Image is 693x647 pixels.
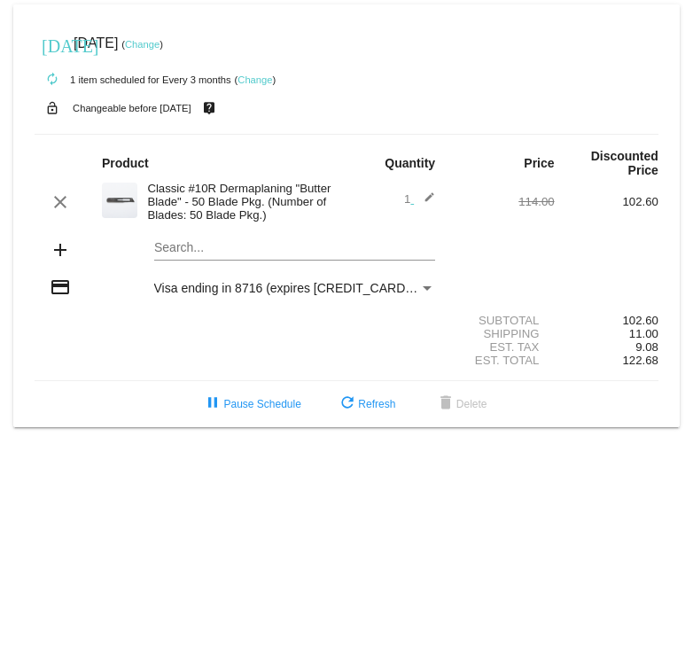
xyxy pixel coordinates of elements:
strong: Product [102,156,149,170]
span: 9.08 [635,340,658,354]
span: Refresh [337,398,395,410]
input: Search... [154,241,436,255]
div: 102.60 [555,195,658,208]
mat-icon: [DATE] [42,34,63,55]
div: Est. Tax [450,340,554,354]
mat-icon: edit [414,191,435,213]
a: Change [237,74,272,85]
span: 11.00 [629,327,658,340]
a: Change [125,39,160,50]
mat-icon: live_help [199,97,220,120]
span: Pause Schedule [202,398,300,410]
div: 114.00 [450,195,554,208]
img: 58.png [102,183,137,218]
mat-icon: refresh [337,394,358,415]
mat-icon: autorenew [42,69,63,90]
mat-select: Payment Method [154,281,436,295]
strong: Price [524,156,554,170]
small: ( ) [121,39,163,50]
mat-icon: pause [202,394,223,415]
div: Subtotal [450,314,554,327]
div: Classic #10R Dermaplaning "Butter Blade" - 50 Blade Pkg. (Number of Blades: 50 Blade Pkg.) [138,182,346,222]
small: Changeable before [DATE] [73,103,191,113]
span: 1 [404,192,435,206]
div: Shipping [450,327,554,340]
span: Delete [435,398,487,410]
div: Est. Total [450,354,554,367]
mat-icon: lock_open [42,97,63,120]
small: ( ) [235,74,276,85]
div: 102.60 [555,314,658,327]
strong: Quantity [385,156,435,170]
button: Refresh [323,388,409,420]
mat-icon: clear [50,191,71,213]
span: 122.68 [623,354,658,367]
mat-icon: credit_card [50,277,71,298]
small: 1 item scheduled for Every 3 months [35,74,231,85]
mat-icon: add [50,239,71,261]
button: Pause Schedule [188,388,315,420]
mat-icon: delete [435,394,456,415]
button: Delete [421,388,502,420]
strong: Discounted Price [591,149,658,177]
span: Visa ending in 8716 (expires [CREDIT_CARD_DATA]) [154,281,451,295]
